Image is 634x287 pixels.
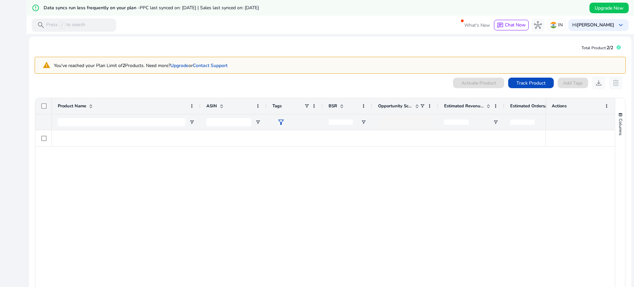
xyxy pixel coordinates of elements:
[531,18,545,32] button: hub
[378,103,412,109] span: Opportunity Score
[558,19,563,31] p: IN
[44,5,259,11] h5: Data syncs run less frequently on your plan -
[552,103,567,109] span: Actions
[58,103,86,109] span: Product Name
[58,118,185,126] input: Product Name Filter Input
[607,45,613,51] span: 2/2
[444,103,484,109] span: Estimated Revenue/Day
[577,22,614,28] b: [PERSON_NAME]
[595,5,623,12] span: Upgrade Now
[497,22,504,29] span: chat
[516,80,546,87] span: Track Product
[595,79,603,87] span: download
[206,103,217,109] span: ASIN
[508,78,554,88] button: Track Product
[189,120,194,125] button: Open Filter Menu
[170,62,193,69] span: or
[581,45,607,51] span: Total Product:
[32,4,40,12] mat-icon: error_outline
[329,103,337,109] span: BSR
[494,20,529,30] button: chatChat Now
[123,62,125,69] b: 2
[277,118,285,126] span: filter_alt
[54,62,228,69] p: You've reached your Plan Limit of Products. Need more?
[534,21,542,29] span: hub
[592,76,605,90] button: download
[589,3,629,13] button: Upgrade Now
[361,120,366,125] button: Open Filter Menu
[170,62,189,69] a: Upgrade
[464,19,490,31] span: What's New
[59,21,65,29] span: /
[255,120,261,125] button: Open Filter Menu
[510,103,550,109] span: Estimated Orders/Day
[206,118,251,126] input: ASIN Filter Input
[550,22,557,28] img: in.svg
[38,60,54,71] mat-icon: warning
[193,62,228,69] a: Contact Support
[505,22,526,28] span: Chat Now
[617,119,623,135] span: Columns
[37,21,45,29] span: search
[272,103,282,109] span: Tags
[140,5,259,11] span: PPC last synced on: [DATE] | Sales last synced on: [DATE]
[572,23,614,27] p: Hi
[46,21,85,29] p: Press to search
[493,120,498,125] button: Open Filter Menu
[617,21,625,29] span: keyboard_arrow_down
